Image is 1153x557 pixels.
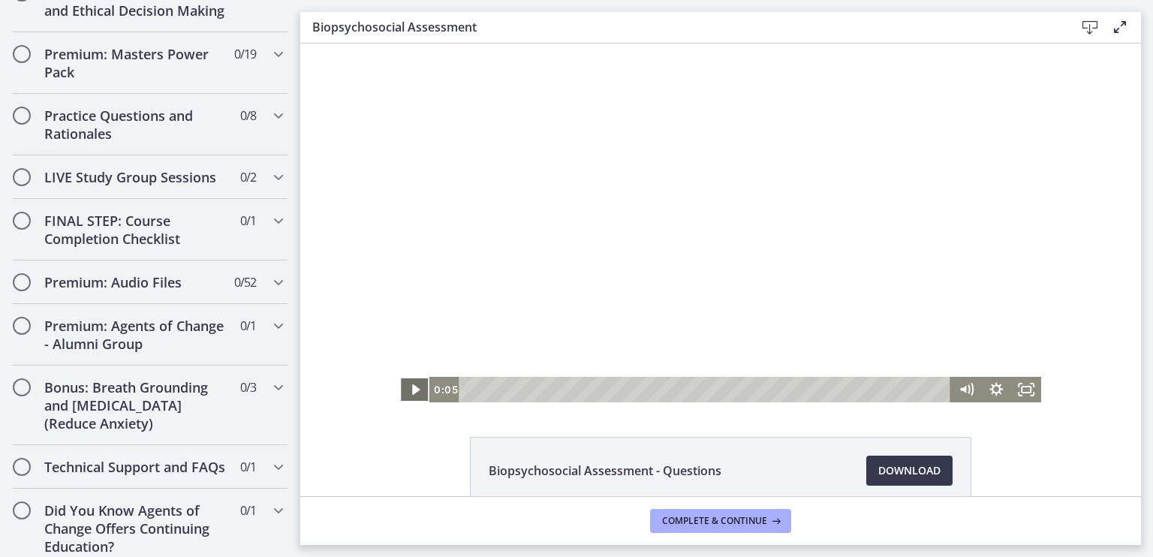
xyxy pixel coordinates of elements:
[240,107,256,125] span: 0 / 8
[650,509,791,533] button: Complete & continue
[240,212,256,230] span: 0 / 1
[234,45,256,63] span: 0 / 19
[878,462,941,480] span: Download
[662,515,767,527] span: Complete & continue
[312,18,1051,36] h3: Biopsychosocial Assessment
[240,378,256,396] span: 0 / 3
[300,44,1141,402] iframe: Video Lesson
[240,317,256,335] span: 0 / 1
[44,501,227,555] h2: Did You Know Agents of Change Offers Continuing Education?
[44,273,227,291] h2: Premium: Audio Files
[240,458,256,476] span: 0 / 1
[681,333,711,359] button: Show settings menu
[44,107,227,143] h2: Practice Questions and Rationales
[44,317,227,353] h2: Premium: Agents of Change - Alumni Group
[866,456,953,486] a: Download
[489,462,721,480] span: Biopsychosocial Assessment - Questions
[234,273,256,291] span: 0 / 52
[240,168,256,186] span: 0 / 2
[240,501,256,519] span: 0 / 1
[44,168,227,186] h2: LIVE Study Group Sessions
[44,212,227,248] h2: FINAL STEP: Course Completion Checklist
[44,45,227,81] h2: Premium: Masters Power Pack
[711,333,741,359] button: Fullscreen
[44,458,227,476] h2: Technical Support and FAQs
[44,378,227,432] h2: Bonus: Breath Grounding and [MEDICAL_DATA] (Reduce Anxiety)
[651,333,681,359] button: Mute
